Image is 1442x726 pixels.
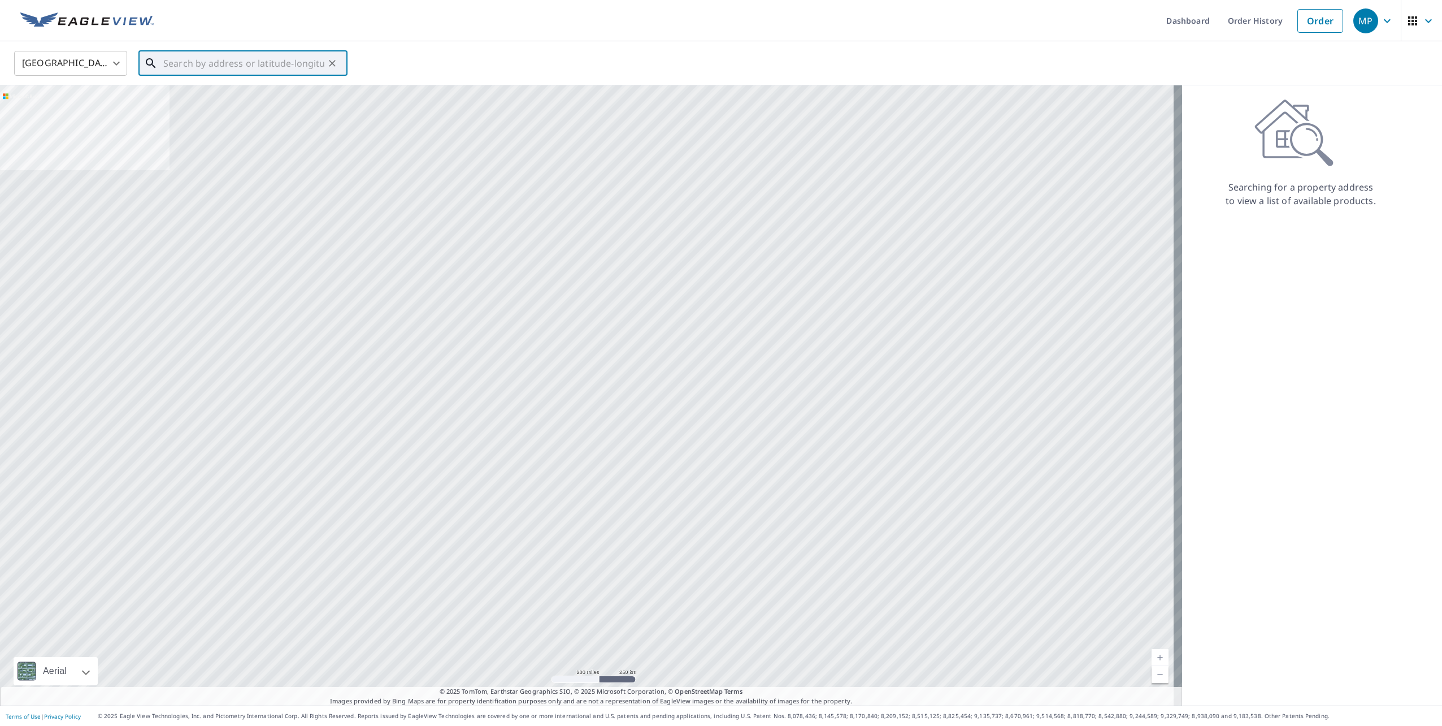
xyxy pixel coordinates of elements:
[1297,9,1343,33] a: Order
[675,687,722,695] a: OpenStreetMap
[324,55,340,71] button: Clear
[14,47,127,79] div: [GEOGRAPHIC_DATA]
[20,12,154,29] img: EV Logo
[1225,180,1376,208] p: Searching for a property address to view a list of available products.
[40,657,70,685] div: Aerial
[14,657,98,685] div: Aerial
[6,713,81,720] p: |
[440,687,743,697] span: © 2025 TomTom, Earthstar Geographics SIO, © 2025 Microsoft Corporation, ©
[724,687,743,695] a: Terms
[1353,8,1378,33] div: MP
[1152,666,1169,683] a: Current Level 5, Zoom Out
[98,712,1436,720] p: © 2025 Eagle View Technologies, Inc. and Pictometry International Corp. All Rights Reserved. Repo...
[1152,649,1169,666] a: Current Level 5, Zoom In
[6,712,41,720] a: Terms of Use
[44,712,81,720] a: Privacy Policy
[163,47,324,79] input: Search by address or latitude-longitude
